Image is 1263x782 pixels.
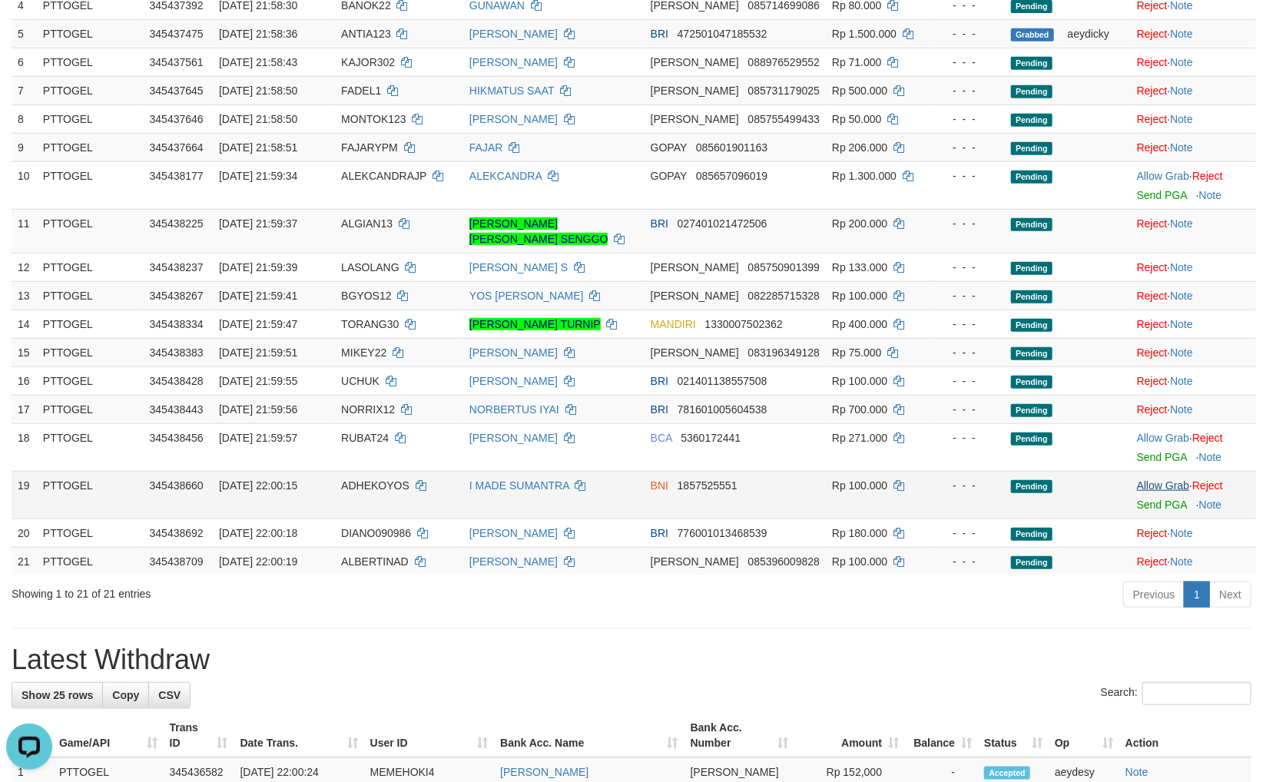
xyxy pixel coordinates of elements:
[150,479,204,492] span: 345438660
[1011,347,1052,360] span: Pending
[651,527,668,539] span: BRI
[12,644,1251,675] h1: Latest Withdraw
[1131,310,1256,338] td: ·
[748,84,820,97] span: Copy 085731179025 to clipboard
[938,430,999,446] div: - - -
[678,527,767,539] span: Copy 776001013468539 to clipboard
[1192,432,1223,444] a: Reject
[1123,582,1185,608] a: Previous
[219,141,297,154] span: [DATE] 21:58:51
[1011,218,1052,231] span: Pending
[6,6,52,52] button: Open LiveChat chat widget
[341,375,380,387] span: UCHUK
[1131,547,1256,575] td: ·
[1137,403,1168,416] a: Reject
[219,56,297,68] span: [DATE] 21:58:43
[938,168,999,184] div: - - -
[678,28,767,40] span: Copy 472501047185532 to clipboard
[12,714,53,757] th: ID: activate to sort column descending
[1137,141,1168,154] a: Reject
[1011,171,1052,184] span: Pending
[469,113,558,125] a: [PERSON_NAME]
[37,133,144,161] td: PTTOGEL
[1137,479,1189,492] a: Allow Grab
[832,290,887,302] span: Rp 100.000
[1131,471,1256,519] td: ·
[37,395,144,423] td: PTTOGEL
[1137,479,1192,492] span: ·
[1101,682,1251,705] label: Search:
[1131,133,1256,161] td: ·
[12,76,37,104] td: 7
[469,403,559,416] a: NORBERTUS IYAI
[112,689,139,701] span: Copy
[12,209,37,253] td: 11
[12,682,103,708] a: Show 25 rows
[219,84,297,97] span: [DATE] 21:58:50
[651,56,739,68] span: [PERSON_NAME]
[748,290,820,302] span: Copy 082285715328 to clipboard
[219,113,297,125] span: [DATE] 21:58:50
[341,217,393,230] span: ALGIAN13
[1131,48,1256,76] td: ·
[1131,281,1256,310] td: ·
[37,48,144,76] td: PTTOGEL
[651,479,668,492] span: BNI
[150,28,204,40] span: 345437475
[469,479,569,492] a: I MADE SUMANTRA
[651,403,668,416] span: BRI
[12,519,37,547] td: 20
[469,290,584,302] a: YOS [PERSON_NAME]
[341,432,389,444] span: RUBAT24
[832,170,897,182] span: Rp 1.300.000
[12,547,37,575] td: 21
[12,471,37,519] td: 19
[651,555,739,568] span: [PERSON_NAME]
[938,373,999,389] div: - - -
[341,479,409,492] span: ADHEKOYOS
[469,261,568,273] a: [PERSON_NAME] S
[37,76,144,104] td: PTTOGEL
[341,56,395,68] span: KAJOR302
[938,402,999,417] div: - - -
[832,261,887,273] span: Rp 133.000
[1131,209,1256,253] td: ·
[651,346,739,359] span: [PERSON_NAME]
[469,217,608,245] a: [PERSON_NAME] [PERSON_NAME] SENGGO
[500,766,588,778] a: [PERSON_NAME]
[1011,480,1052,493] span: Pending
[651,170,687,182] span: GOPAY
[1131,395,1256,423] td: ·
[1011,432,1052,446] span: Pending
[651,432,672,444] span: BCA
[494,714,684,757] th: Bank Acc. Name: activate to sort column ascending
[1011,28,1054,41] span: Grabbed
[37,281,144,310] td: PTTOGEL
[1170,527,1193,539] a: Note
[1199,451,1222,463] a: Note
[832,113,882,125] span: Rp 50.000
[1170,346,1193,359] a: Note
[1049,714,1119,757] th: Op: activate to sort column ascending
[1137,290,1168,302] a: Reject
[1131,76,1256,104] td: ·
[1131,161,1256,209] td: ·
[148,682,191,708] a: CSV
[1011,404,1052,417] span: Pending
[341,141,398,154] span: FAJARYPM
[651,217,668,230] span: BRI
[150,261,204,273] span: 345438237
[1125,766,1149,778] a: Note
[219,290,297,302] span: [DATE] 21:59:41
[938,216,999,231] div: - - -
[651,113,739,125] span: [PERSON_NAME]
[651,84,739,97] span: [PERSON_NAME]
[219,375,297,387] span: [DATE] 21:59:55
[1131,423,1256,471] td: ·
[651,261,739,273] span: [PERSON_NAME]
[938,83,999,98] div: - - -
[164,714,234,757] th: Trans ID: activate to sort column ascending
[832,217,887,230] span: Rp 200.000
[37,471,144,519] td: PTTOGEL
[832,375,887,387] span: Rp 100.000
